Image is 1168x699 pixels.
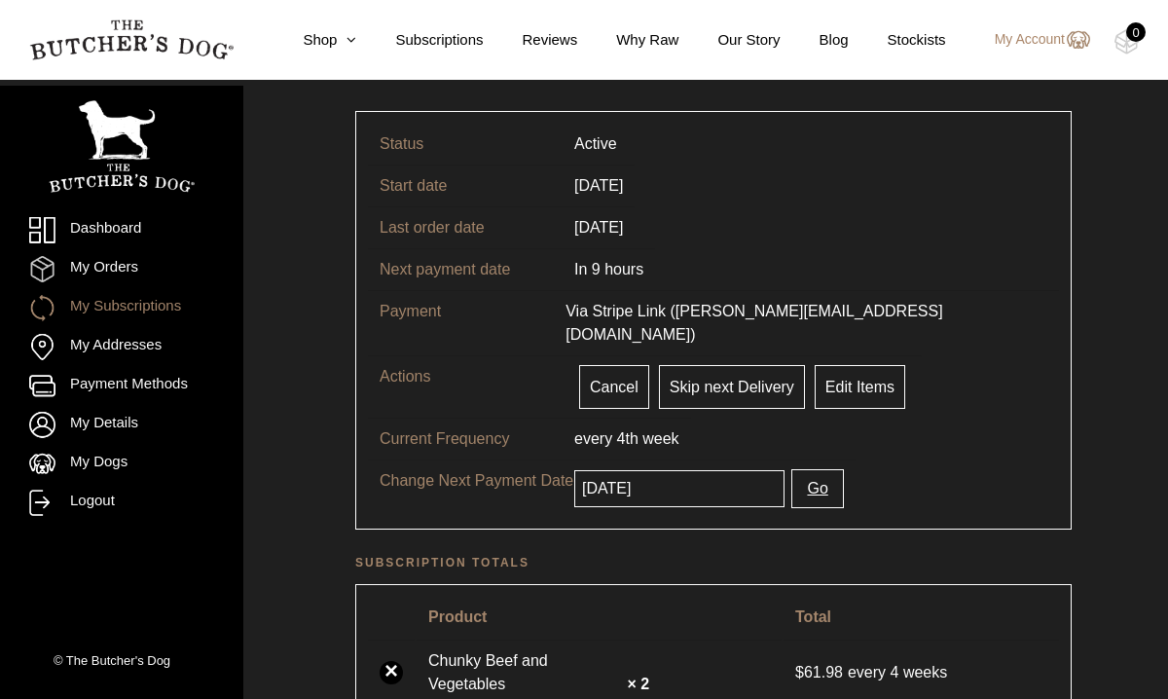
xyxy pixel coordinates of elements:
p: Current Frequency [380,427,574,451]
a: Shop [264,29,356,52]
span: $ [795,664,804,681]
a: × [380,661,403,684]
a: Our Story [678,29,780,52]
a: Subscriptions [356,29,483,52]
a: Chunky Beef and Vegetables [428,649,623,696]
a: Stockists [849,29,946,52]
td: [DATE] [563,206,635,248]
p: Change Next Payment Date [380,469,574,493]
a: My Subscriptions [29,295,214,321]
img: TBD_Cart-Empty.png [1114,29,1139,55]
td: Start date [368,165,563,206]
td: [DATE] [563,165,635,206]
a: Reviews [484,29,578,52]
img: TBD_Portrait_Logo_White.png [49,100,195,193]
button: Go [791,469,843,508]
td: Last order date [368,206,563,248]
td: Status [368,124,563,165]
a: My Account [975,28,1090,52]
span: week [642,430,678,447]
h2: Subscription totals [355,553,1072,572]
a: Skip next Delivery [659,365,805,409]
strong: × 2 [627,676,649,692]
a: My Details [29,412,214,438]
a: My Orders [29,256,214,282]
td: Active [563,124,629,165]
td: Actions [368,355,563,418]
td: Next payment date [368,248,563,290]
a: Dashboard [29,217,214,243]
span: every 4th [574,430,639,447]
div: 0 [1126,22,1146,42]
a: Blog [781,29,849,52]
td: In 9 hours [563,248,655,290]
a: My Addresses [29,334,214,360]
a: My Dogs [29,451,214,477]
span: Via Stripe Link ([PERSON_NAME][EMAIL_ADDRESS][DOMAIN_NAME]) [566,303,942,343]
a: Logout [29,490,214,516]
a: Why Raw [577,29,678,52]
th: Total [784,597,1059,638]
a: Payment Methods [29,373,214,399]
a: Cancel [579,365,649,409]
span: 61.98 [795,664,848,681]
th: Product [417,597,782,638]
td: Payment [368,290,554,355]
a: Edit Items [815,365,905,409]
